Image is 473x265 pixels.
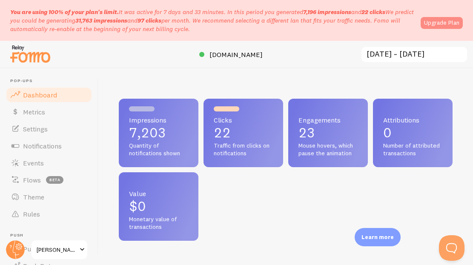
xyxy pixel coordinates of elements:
[46,176,63,184] span: beta
[5,120,93,137] a: Settings
[10,8,416,33] p: It was active for 7 days and 33 minutes. In this period you generated We predict you could be gen...
[298,126,358,140] p: 23
[383,142,442,157] span: Number of attributed transactions
[421,17,463,29] a: Upgrade Plan
[23,193,44,201] span: Theme
[75,17,127,24] b: 31,763 impressions
[5,205,93,222] a: Rules
[138,17,161,24] b: 97 clicks
[31,239,88,260] a: [PERSON_NAME]
[10,233,93,238] span: Push
[5,137,93,154] a: Notifications
[23,142,62,150] span: Notifications
[214,117,273,123] span: Clicks
[383,117,442,123] span: Attributions
[361,8,385,16] b: 22 clicks
[298,117,358,123] span: Engagements
[9,43,52,65] img: fomo-relay-logo-orange.svg
[23,176,41,184] span: Flows
[5,103,93,120] a: Metrics
[303,8,385,16] span: and
[23,108,45,116] span: Metrics
[303,8,351,16] b: 7,196 impressions
[23,125,48,133] span: Settings
[5,188,93,205] a: Theme
[129,198,146,214] span: $0
[129,216,188,231] span: Monetary value of transactions
[5,86,93,103] a: Dashboard
[214,126,273,140] p: 22
[355,228,401,246] div: Learn more
[37,245,77,255] span: [PERSON_NAME]
[10,8,119,16] span: You are using 100% of your plan's limit.
[23,210,40,218] span: Rules
[361,233,394,241] p: Learn more
[129,142,188,157] span: Quantity of notifications shown
[129,190,188,197] span: Value
[214,142,273,157] span: Traffic from clicks on notifications
[10,78,93,84] span: Pop-ups
[5,154,93,171] a: Events
[23,91,57,99] span: Dashboard
[129,126,188,140] p: 7,203
[5,171,93,188] a: Flows beta
[75,17,161,24] span: and
[129,117,188,123] span: Impressions
[383,126,442,140] p: 0
[23,159,44,167] span: Events
[439,235,464,261] iframe: Help Scout Beacon - Open
[298,142,358,157] span: Mouse hovers, which pause the animation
